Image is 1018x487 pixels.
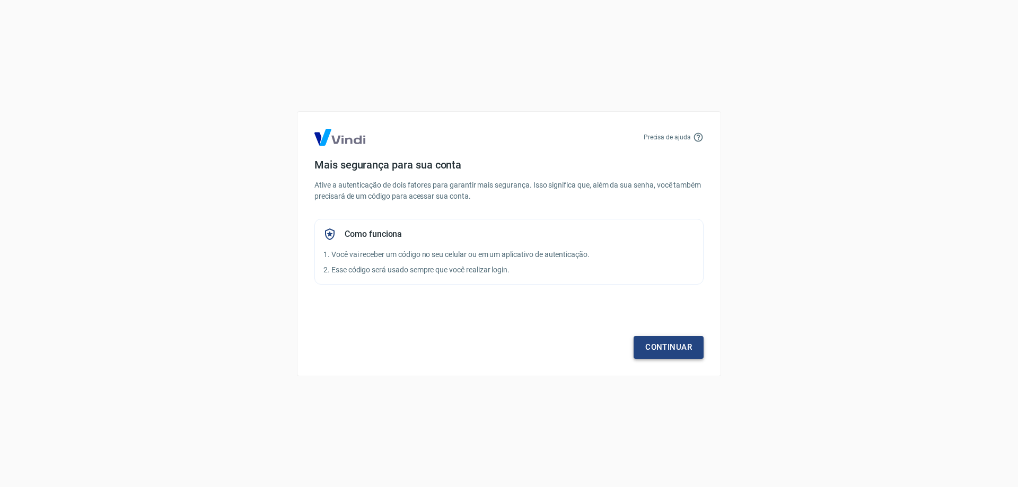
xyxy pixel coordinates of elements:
[634,336,704,358] a: Continuar
[323,264,695,276] p: 2. Esse código será usado sempre que você realizar login.
[644,132,691,142] p: Precisa de ajuda
[314,158,704,171] h4: Mais segurança para sua conta
[314,129,365,146] img: Logo Vind
[345,229,402,240] h5: Como funciona
[314,180,704,202] p: Ative a autenticação de dois fatores para garantir mais segurança. Isso significa que, além da su...
[323,249,695,260] p: 1. Você vai receber um código no seu celular ou em um aplicativo de autenticação.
